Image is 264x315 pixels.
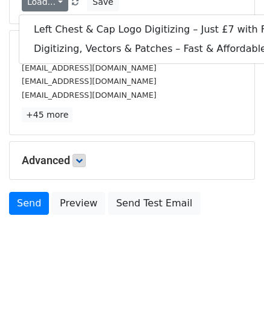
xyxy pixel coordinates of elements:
a: Send [9,192,49,215]
a: +45 more [22,107,72,122]
small: [EMAIL_ADDRESS][DOMAIN_NAME] [22,91,156,100]
small: [EMAIL_ADDRESS][DOMAIN_NAME] [22,77,156,86]
a: Send Test Email [108,192,200,215]
small: [EMAIL_ADDRESS][DOMAIN_NAME] [22,63,156,72]
h5: Advanced [22,154,242,167]
iframe: Chat Widget [204,257,264,315]
a: Preview [52,192,105,215]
